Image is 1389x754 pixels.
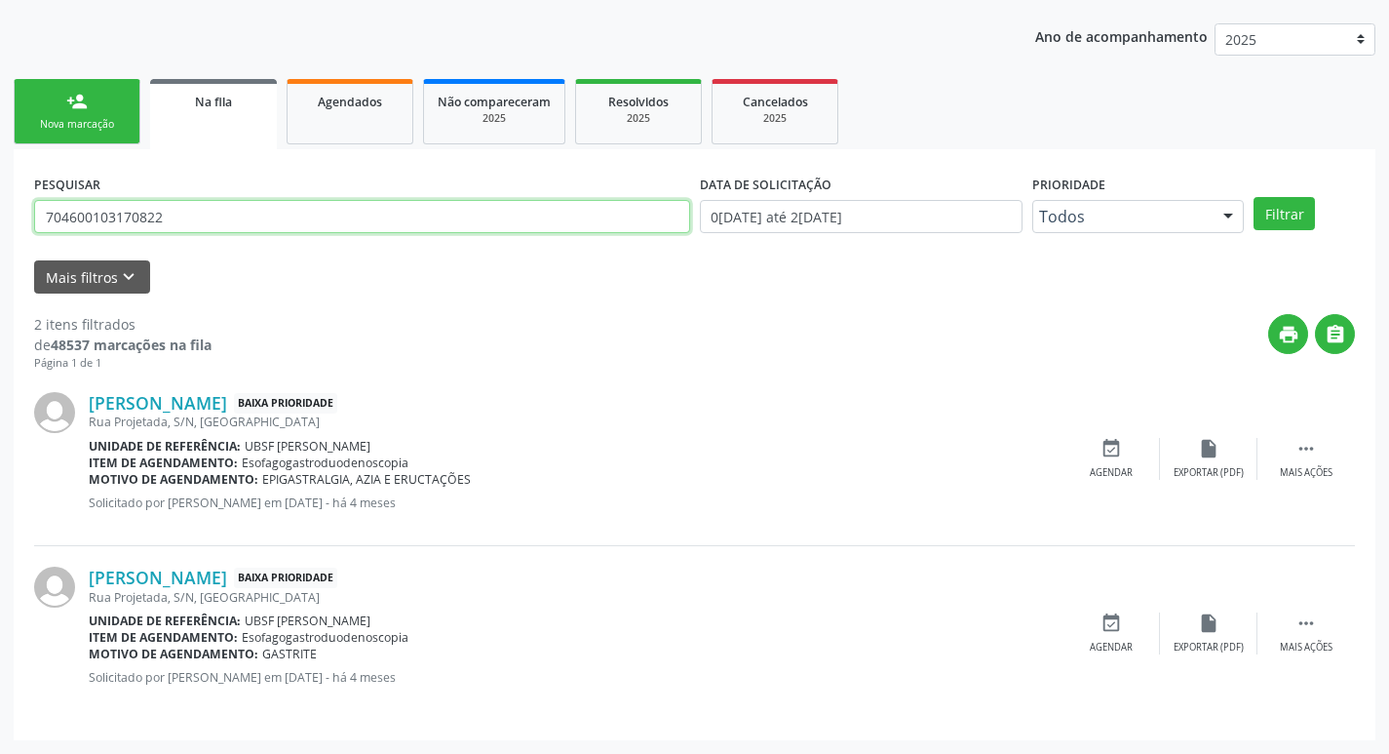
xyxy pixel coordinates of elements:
i: keyboard_arrow_down [118,266,139,288]
div: Rua Projetada, S/N, [GEOGRAPHIC_DATA] [89,589,1062,606]
span: Não compareceram [438,94,551,110]
label: Prioridade [1032,170,1105,200]
div: 2025 [590,111,687,126]
label: DATA DE SOLICITAÇÃO [700,170,831,200]
span: Baixa Prioridade [234,393,337,414]
button: Mais filtroskeyboard_arrow_down [34,260,150,295]
div: 2025 [726,111,824,126]
span: Resolvidos [608,94,669,110]
i: event_available [1100,613,1122,634]
span: Esofagogastroduodenoscopia [242,455,408,471]
div: Rua Projetada, S/N, [GEOGRAPHIC_DATA] [89,414,1062,430]
label: PESQUISAR [34,170,100,200]
a: [PERSON_NAME] [89,392,227,414]
i: insert_drive_file [1198,613,1219,634]
i:  [1325,324,1346,345]
p: Ano de acompanhamento [1035,23,1208,48]
b: Item de agendamento: [89,629,238,646]
div: person_add [66,91,88,112]
span: UBSF [PERSON_NAME] [245,613,370,629]
i:  [1295,438,1317,459]
div: 2025 [438,111,551,126]
b: Unidade de referência: [89,613,241,629]
i:  [1295,613,1317,634]
button: Filtrar [1254,197,1315,230]
input: Nome, CNS [34,200,690,233]
span: Esofagogastroduodenoscopia [242,629,408,646]
div: Mais ações [1280,641,1332,655]
a: [PERSON_NAME] [89,567,227,588]
b: Motivo de agendamento: [89,646,258,662]
p: Solicitado por [PERSON_NAME] em [DATE] - há 4 meses [89,495,1062,511]
button:  [1315,314,1355,354]
span: UBSF [PERSON_NAME] [245,438,370,455]
b: Unidade de referência: [89,438,241,455]
span: Agendados [318,94,382,110]
span: GASTRITE [262,646,317,662]
i: insert_drive_file [1198,438,1219,459]
b: Item de agendamento: [89,455,238,471]
span: EPIGASTRALGIA, AZIA E ERUCTAÇÕES [262,471,471,488]
button: print [1268,314,1308,354]
div: Agendar [1090,466,1133,480]
span: Na fila [195,94,232,110]
i: print [1278,324,1299,345]
div: Nova marcação [28,117,126,132]
img: img [34,567,75,608]
b: Motivo de agendamento: [89,471,258,488]
div: Exportar (PDF) [1174,641,1244,655]
div: Exportar (PDF) [1174,466,1244,480]
span: Cancelados [743,94,808,110]
div: Agendar [1090,641,1133,655]
div: Página 1 de 1 [34,355,212,372]
span: Todos [1039,207,1205,226]
div: de [34,335,212,355]
div: Mais ações [1280,466,1332,480]
input: Selecione um intervalo [700,200,1022,233]
i: event_available [1100,438,1122,459]
span: Baixa Prioridade [234,568,337,588]
img: img [34,392,75,433]
p: Solicitado por [PERSON_NAME] em [DATE] - há 4 meses [89,669,1062,686]
strong: 48537 marcações na fila [51,336,212,354]
div: 2 itens filtrados [34,314,212,335]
